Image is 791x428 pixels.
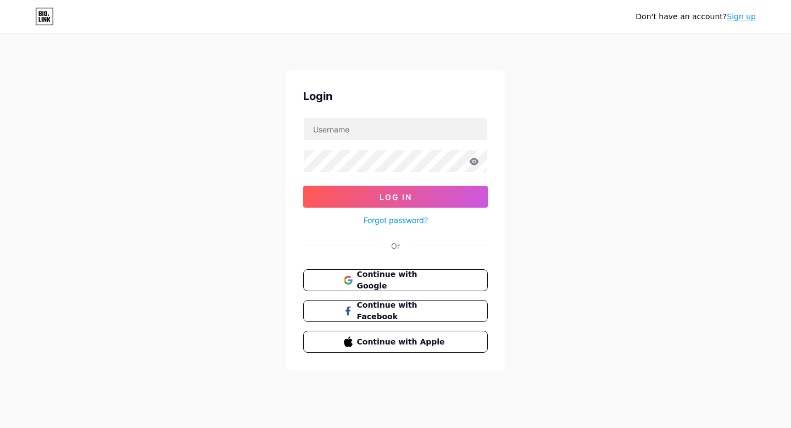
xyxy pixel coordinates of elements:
[391,240,400,252] div: Or
[303,186,488,208] button: Log In
[303,269,488,291] button: Continue with Google
[357,299,448,323] span: Continue with Facebook
[357,269,448,292] span: Continue with Google
[303,300,488,322] button: Continue with Facebook
[636,11,756,23] div: Don't have an account?
[364,214,428,226] a: Forgot password?
[303,331,488,353] button: Continue with Apple
[727,12,756,21] a: Sign up
[357,336,448,348] span: Continue with Apple
[380,192,412,202] span: Log In
[304,118,487,140] input: Username
[303,88,488,104] div: Login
